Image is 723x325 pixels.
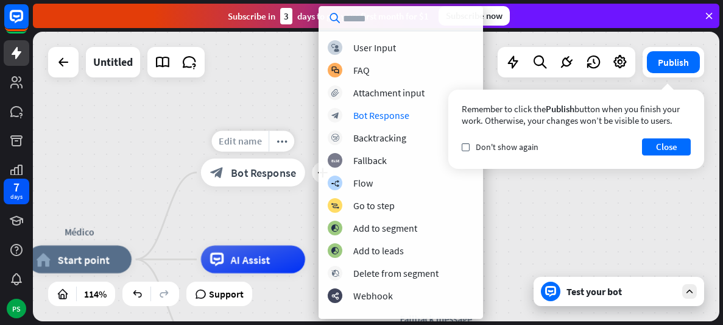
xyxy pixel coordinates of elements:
[331,44,339,52] i: block_user_input
[331,112,339,120] i: block_bot_response
[353,245,404,257] div: Add to leads
[277,136,287,146] i: more_horiz
[331,202,339,210] i: block_goto
[353,177,373,189] div: Flow
[331,157,339,165] i: block_fallback
[37,252,51,266] i: home_2
[353,87,425,99] div: Attachment input
[462,103,691,126] div: Remember to click the button when you finish your work. Otherwise, your changes won’t be visible ...
[642,138,691,155] button: Close
[353,290,393,302] div: Webhook
[353,267,439,279] div: Delete from segment
[331,134,339,142] i: block_backtracking
[353,199,395,212] div: Go to step
[7,299,26,318] div: PS
[10,5,46,41] button: Open LiveChat chat widget
[546,103,574,115] span: Publish
[13,182,19,193] div: 7
[228,8,429,24] div: Subscribe in days to get your first month for $1
[210,165,224,179] i: block_bot_response
[566,285,676,298] div: Test your bot
[280,8,292,24] div: 3
[353,41,396,54] div: User Input
[476,141,538,152] span: Don't show again
[10,193,23,201] div: days
[93,47,133,77] div: Untitled
[317,168,328,177] i: plus
[80,284,110,304] div: 114%
[331,270,339,277] i: block_delete_from_segment
[331,66,339,74] i: block_faq
[209,284,244,304] span: Support
[219,135,262,148] span: Edit name
[331,89,339,97] i: block_attachment
[353,64,370,76] div: FAQ
[353,222,417,234] div: Add to segment
[58,252,110,266] span: Start point
[353,154,387,166] div: Fallback
[353,109,409,121] div: Bot Response
[231,252,270,266] span: AI Assist
[353,132,406,144] div: Backtracking
[331,224,339,232] i: block_add_to_segment
[231,165,296,179] span: Bot Response
[17,224,142,238] div: Médico
[4,179,29,204] a: 7 days
[331,292,339,300] i: webhooks
[331,179,339,187] i: builder_tree
[331,247,339,255] i: block_add_to_segment
[647,51,700,73] button: Publish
